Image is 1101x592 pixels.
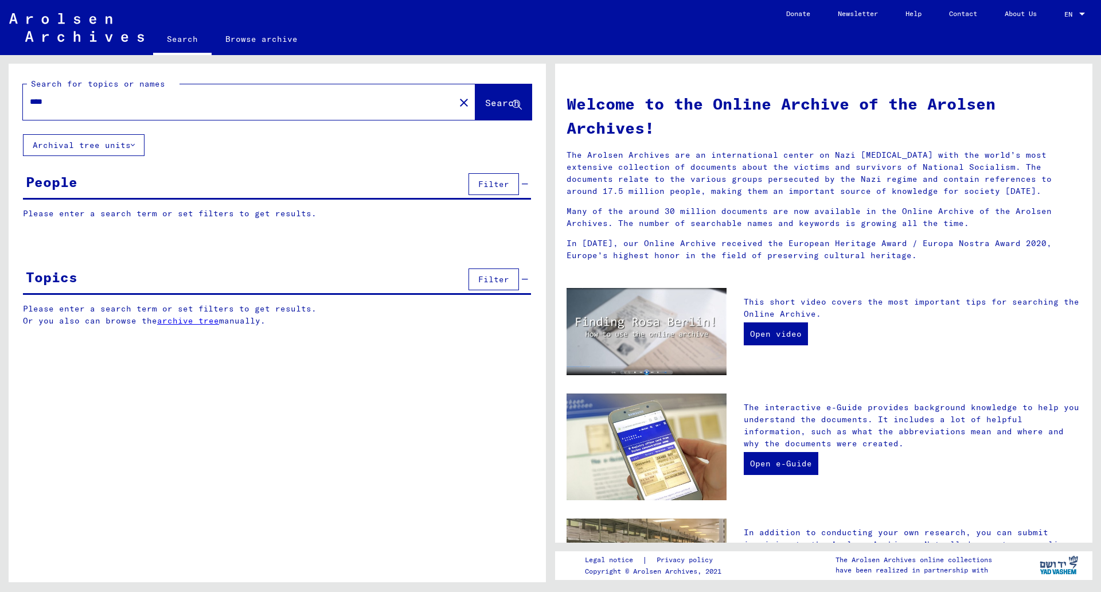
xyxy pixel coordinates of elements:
div: Topics [26,267,77,287]
p: The interactive e-Guide provides background knowledge to help you understand the documents. It in... [744,402,1081,450]
p: Please enter a search term or set filters to get results. Or you also can browse the manually. [23,303,532,327]
img: Arolsen_neg.svg [9,13,144,42]
p: Copyright © Arolsen Archives, 2021 [585,566,727,577]
mat-label: Search for topics or names [31,79,165,89]
p: Please enter a search term or set filters to get results. [23,208,531,220]
span: EN [1064,10,1077,18]
p: In [DATE], our Online Archive received the European Heritage Award / Europa Nostra Award 2020, Eu... [567,237,1081,262]
div: People [26,172,77,192]
span: Filter [478,179,509,189]
img: yv_logo.png [1037,551,1080,579]
a: Privacy policy [647,554,727,566]
a: Open video [744,322,808,345]
p: The Arolsen Archives online collections [835,555,992,565]
p: The Arolsen Archives are an international center on Nazi [MEDICAL_DATA] with the world’s most ext... [567,149,1081,197]
img: video.jpg [567,288,727,375]
img: eguide.jpg [567,394,727,500]
p: Many of the around 30 million documents are now available in the Online Archive of the Arolsen Ar... [567,205,1081,229]
p: This short video covers the most important tips for searching the Online Archive. [744,296,1081,320]
div: | [585,554,727,566]
h1: Welcome to the Online Archive of the Arolsen Archives! [567,92,1081,140]
button: Filter [468,173,519,195]
mat-icon: close [457,96,471,110]
span: Search [485,97,520,108]
button: Archival tree units [23,134,145,156]
p: In addition to conducting your own research, you can submit inquiries to the Arolsen Archives. No... [744,527,1081,575]
button: Filter [468,268,519,290]
a: Legal notice [585,554,642,566]
button: Clear [452,91,475,114]
button: Search [475,84,532,120]
a: archive tree [157,316,219,326]
a: Search [153,25,212,55]
a: Open e-Guide [744,452,818,475]
a: Browse archive [212,25,311,53]
span: Filter [478,274,509,285]
p: have been realized in partnership with [835,565,992,575]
